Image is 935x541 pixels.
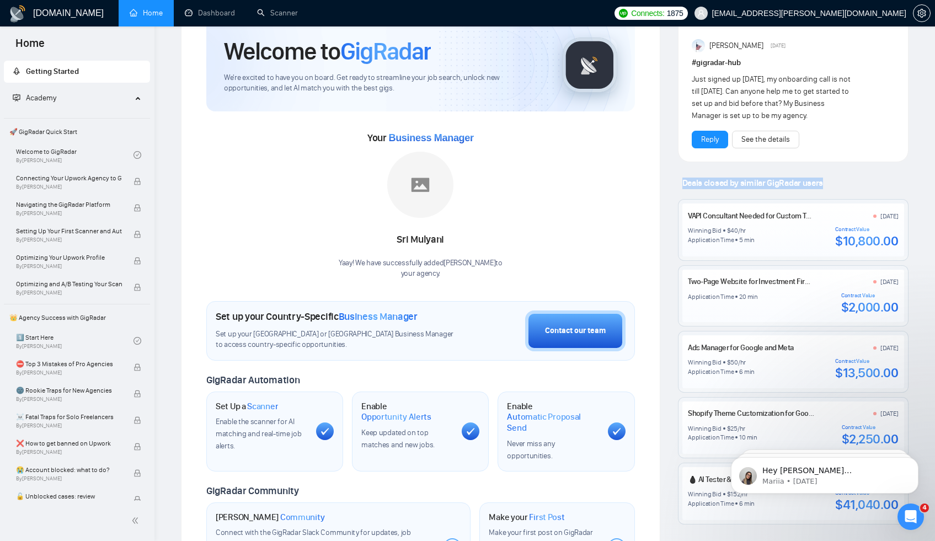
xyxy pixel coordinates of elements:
[16,278,122,290] span: Optimizing and A/B Testing Your Scanner for Better Results
[26,93,56,103] span: Academy
[16,438,122,449] span: ❌ How to get banned on Upwork
[388,132,473,143] span: Business Manager
[5,121,149,143] span: 🚀 GigRadar Quick Start
[525,310,626,351] button: Contact our team
[133,337,141,345] span: check-circle
[16,290,122,296] span: By [PERSON_NAME]
[880,212,899,221] div: [DATE]
[562,38,617,93] img: gigradar-logo.png
[26,67,79,76] span: Getting Started
[507,401,599,433] h1: Enable
[692,131,728,148] button: Reply
[688,424,721,433] div: Winning Bid
[224,73,544,94] span: We're excited to have you on board. Get ready to streamline your job search, unlock new opportuni...
[692,39,705,52] img: Anisuzzaman Khan
[880,277,899,286] div: [DATE]
[16,252,122,263] span: Optimizing Your Upwork Profile
[841,299,899,315] div: $2,000.00
[688,490,721,499] div: Winning Bid
[688,358,721,367] div: Winning Bid
[732,131,799,148] button: See the details
[727,226,731,235] div: $
[688,235,734,244] div: Application Time
[133,151,141,159] span: check-circle
[133,496,141,503] span: lock
[185,8,235,18] a: dashboardDashboard
[133,363,141,371] span: lock
[216,329,462,350] span: Set up your [GEOGRAPHIC_DATA] or [GEOGRAPHIC_DATA] Business Manager to access country-specific op...
[913,4,931,22] button: setting
[739,235,755,244] div: 5 min
[133,231,141,238] span: lock
[16,237,122,243] span: By [PERSON_NAME]
[4,61,150,83] li: Getting Started
[920,503,929,512] span: 4
[5,307,149,329] span: 👑 Agency Success with GigRadar
[730,226,738,235] div: 40
[133,204,141,212] span: lock
[131,515,142,526] span: double-left
[545,325,606,337] div: Contact our team
[667,7,683,19] span: 1875
[529,512,564,523] span: First Post
[701,133,719,146] a: Reply
[16,475,122,482] span: By [PERSON_NAME]
[714,434,935,511] iframe: Intercom notifications message
[730,358,738,367] div: 50
[631,7,664,19] span: Connects:
[16,449,122,456] span: By [PERSON_NAME]
[507,439,554,460] span: Never miss any opportunities.
[835,233,898,249] div: $10,800.00
[9,5,26,23] img: logo
[739,433,757,442] div: 10 min
[688,475,908,484] a: 💧 AI Tester & Optimizer for Plumbing Chatbot (Built on Go High Level)
[133,257,141,265] span: lock
[16,396,122,403] span: By [PERSON_NAME]
[709,40,763,52] span: [PERSON_NAME]
[247,401,278,412] span: Scanner
[339,231,503,249] div: Sri Mulyani
[841,292,899,299] div: Contract Value
[688,211,897,221] a: VAPI Consultant Needed for Custom Tools and Prompt Engineering
[16,385,122,396] span: 🌚 Rookie Traps for New Agencies
[280,512,325,523] span: Community
[739,367,755,376] div: 6 min
[340,36,431,66] span: GigRadar
[339,310,418,323] span: Business Manager
[842,424,899,431] div: Contract Value
[361,428,435,449] span: Keep updated on top matches and new jobs.
[16,464,122,475] span: 😭 Account blocked: what to do?
[224,36,431,66] h1: Welcome to
[738,358,746,367] div: /hr
[133,443,141,451] span: lock
[16,369,122,376] span: By [PERSON_NAME]
[678,173,827,192] span: Deals closed by similar GigRadar users
[730,424,738,433] div: 25
[216,310,418,323] h1: Set up your Country-Specific
[130,8,163,18] a: homeHome
[16,263,122,270] span: By [PERSON_NAME]
[16,411,122,422] span: ☠️ Fatal Traps for Solo Freelancers
[133,469,141,477] span: lock
[16,226,122,237] span: Setting Up Your First Scanner and Auto-Bidder
[688,292,734,301] div: Application Time
[880,409,899,418] div: [DATE]
[489,512,564,523] h1: Make your
[897,503,924,530] iframe: Intercom live chat
[692,57,895,69] h1: # gigradar-hub
[835,226,898,233] div: Contract Value
[16,199,122,210] span: Navigating the GigRadar Platform
[619,9,628,18] img: upwork-logo.png
[692,73,854,122] div: Just signed up [DATE], my onboarding call is not till [DATE]. Can anyone help me to get started t...
[688,499,734,508] div: Application Time
[727,424,731,433] div: $
[13,94,20,101] span: fund-projection-screen
[257,8,298,18] a: searchScanner
[913,9,931,18] a: setting
[339,258,503,279] div: Yaay! We have successfully added [PERSON_NAME] to
[16,329,133,353] a: 1️⃣ Start HereBy[PERSON_NAME]
[913,9,930,18] span: setting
